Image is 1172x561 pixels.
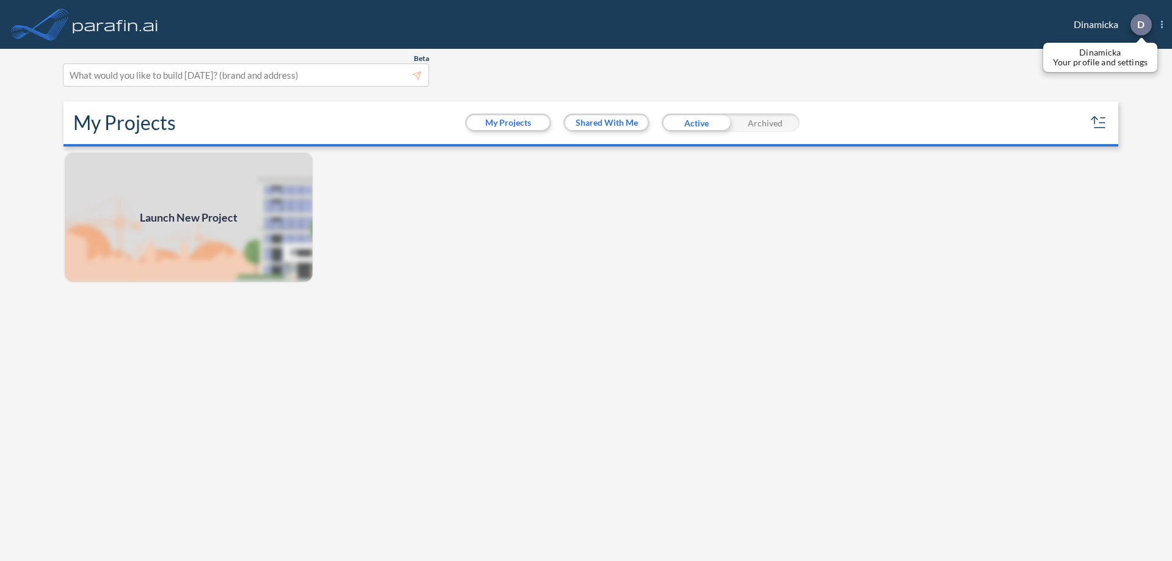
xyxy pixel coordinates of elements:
[63,151,314,283] a: Launch New Project
[1055,14,1163,35] div: Dinamicka
[565,115,648,130] button: Shared With Me
[63,151,314,283] img: add
[1137,19,1145,30] p: D
[414,54,429,63] span: Beta
[140,209,237,226] span: Launch New Project
[467,115,549,130] button: My Projects
[70,12,161,37] img: logo
[73,111,176,134] h2: My Projects
[1089,113,1109,132] button: sort
[1053,57,1148,67] p: Your profile and settings
[1053,48,1148,57] p: Dinamicka
[731,114,800,132] div: Archived
[662,114,731,132] div: Active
